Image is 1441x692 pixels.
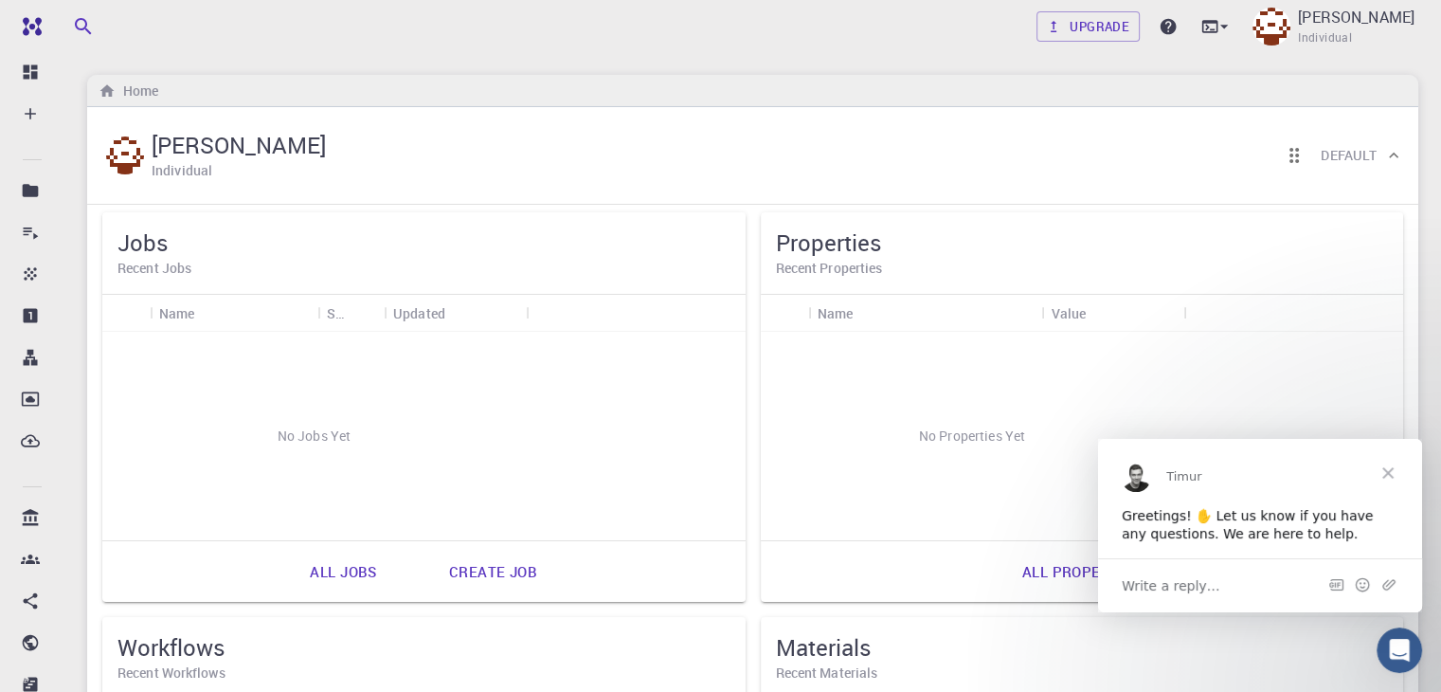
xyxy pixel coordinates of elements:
iframe: Intercom live chat [1377,628,1422,673]
div: Status [317,295,384,332]
div: Updated [393,295,445,332]
p: [PERSON_NAME] [1298,6,1414,28]
img: Harshal Prajapati [1252,8,1290,46]
button: Sort [344,298,374,328]
div: Harshal Prajapati[PERSON_NAME]IndividualReorder cardsDefault [87,107,1418,205]
iframe: Intercom live chat message [1098,439,1422,612]
div: Status [327,295,344,332]
a: Create job [428,549,558,594]
h5: Materials [776,632,1389,663]
h5: Workflows [117,632,730,663]
h5: [PERSON_NAME] [152,130,326,160]
button: Reorder cards [1275,137,1313,174]
div: Icon [761,295,808,332]
div: Name [159,295,195,332]
div: Name [808,295,1042,332]
h6: Home [116,81,158,101]
button: Sort [195,298,225,328]
span: Individual [1298,28,1352,47]
a: All jobs [289,549,397,594]
a: Upgrade [1036,11,1140,42]
div: Name [818,295,854,332]
h6: Recent Jobs [117,258,730,279]
h6: Individual [152,160,212,181]
div: No Jobs Yet [102,332,526,540]
img: logo [15,17,42,36]
h5: Properties [776,228,1389,258]
div: Value [1041,295,1183,332]
a: All properties [1001,549,1162,594]
h6: Recent Materials [776,663,1389,683]
button: Sort [853,298,883,328]
div: No Properties Yet [761,332,1184,540]
h6: Default [1321,145,1377,166]
h6: Recent Workflows [117,663,730,683]
h5: Jobs [117,228,730,258]
h6: Recent Properties [776,258,1389,279]
div: Value [1051,295,1086,332]
button: Sort [1086,298,1116,328]
button: Sort [445,298,476,328]
div: Name [150,295,317,332]
div: Icon [102,295,150,332]
span: Support [38,13,106,30]
div: Updated [384,295,526,332]
img: Harshal Prajapati [106,137,144,174]
nav: breadcrumb [95,81,162,101]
